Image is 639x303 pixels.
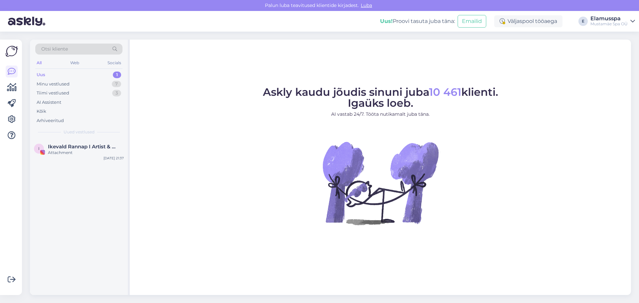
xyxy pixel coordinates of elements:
[578,17,588,26] div: E
[263,85,498,109] span: Askly kaudu jõudis sinuni juba klienti. Igaüks loeb.
[112,90,121,96] div: 3
[37,90,69,96] div: Tiimi vestlused
[48,150,124,156] div: Attachment
[69,59,81,67] div: Web
[458,15,486,28] button: Emailid
[64,129,95,135] span: Uued vestlused
[590,16,635,27] a: ElamusspaMustamäe Spa OÜ
[37,72,45,78] div: Uus
[113,72,121,78] div: 1
[590,16,628,21] div: Elamusspa
[5,45,18,58] img: Askly Logo
[37,117,64,124] div: Arhiveeritud
[359,2,374,8] span: Luba
[104,156,124,161] div: [DATE] 21:37
[263,111,498,118] p: AI vastab 24/7. Tööta nutikamalt juba täna.
[112,81,121,87] div: 7
[380,18,393,24] b: Uus!
[37,108,46,115] div: Kõik
[429,85,461,98] span: 10 461
[106,59,122,67] div: Socials
[320,123,440,243] img: No Chat active
[37,81,70,87] div: Minu vestlused
[41,46,68,53] span: Otsi kliente
[48,144,117,150] span: Ikevald Rannap I Artist & Songwriting Mentor
[38,146,40,151] span: I
[380,17,455,25] div: Proovi tasuta juba täna:
[494,15,562,27] div: Väljaspool tööaega
[590,21,628,27] div: Mustamäe Spa OÜ
[37,99,61,106] div: AI Assistent
[35,59,43,67] div: All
